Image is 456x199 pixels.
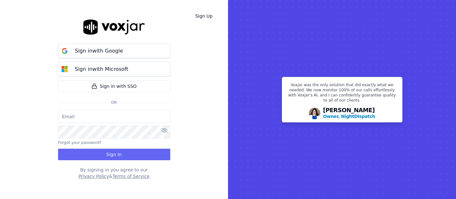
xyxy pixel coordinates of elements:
[58,140,102,145] button: Forgot your password?
[58,110,170,123] input: Email
[323,107,375,120] div: [PERSON_NAME]
[58,63,71,76] img: microsoft Sign in button
[58,62,170,76] button: Sign inwith Microsoft
[109,100,120,105] span: Or
[58,167,170,179] div: By signing in you agree to our &
[323,113,375,120] p: Owner, NightDispatch
[58,80,170,92] a: Sign in with SSO
[58,149,170,160] button: Sign In
[79,173,109,179] button: Privacy Policy
[75,47,123,55] p: Sign in with Google
[113,173,149,179] button: Terms of Service
[75,65,128,73] p: Sign in with Microsoft
[309,108,320,119] img: Avatar
[286,82,398,105] p: Voxjar was the only solution that did exactly what we needed. We now monitor 100% of our calls ef...
[83,20,145,35] img: logo
[58,44,170,58] button: Sign inwith Google
[190,10,218,22] a: Sign Up
[58,45,71,57] img: google Sign in button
